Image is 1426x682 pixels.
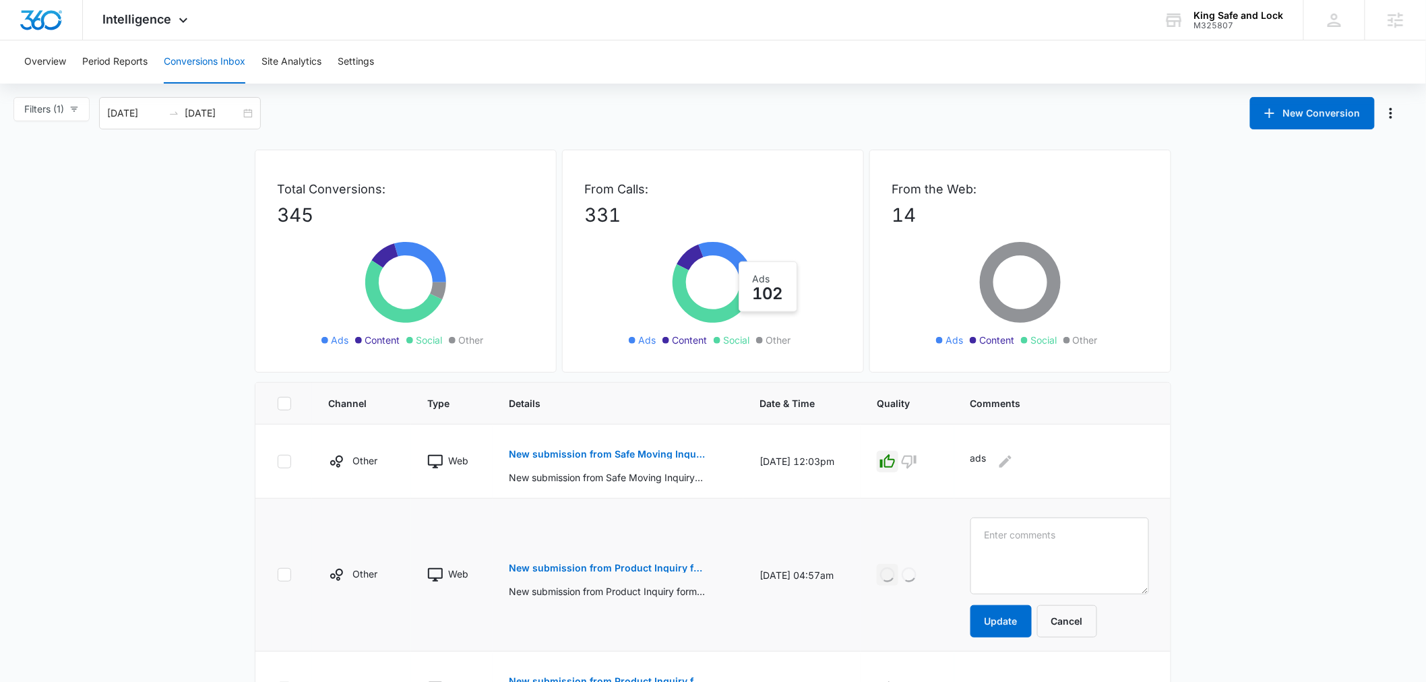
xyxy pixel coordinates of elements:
[82,40,148,84] button: Period Reports
[877,396,918,410] span: Quality
[509,396,708,410] span: Details
[168,108,179,119] span: to
[328,396,375,410] span: Channel
[509,552,705,584] button: New submission from Product Inquiry form
[277,180,534,198] p: Total Conversions:
[509,449,705,459] p: New submission from Safe Moving Inquiry form
[416,333,442,347] span: Social
[892,201,1149,229] p: 14
[103,12,172,26] span: Intelligence
[168,108,179,119] span: swap-right
[1380,102,1402,124] button: Manage Numbers
[759,396,825,410] span: Date & Time
[1030,333,1057,347] span: Social
[277,201,534,229] p: 345
[509,563,705,573] p: New submission from Product Inquiry form
[584,180,842,198] p: From Calls:
[584,201,842,229] p: 331
[672,333,707,347] span: Content
[1194,21,1284,30] div: account id
[338,40,374,84] button: Settings
[892,180,1149,198] p: From the Web:
[766,333,790,347] span: Other
[24,102,64,117] span: Filters (1)
[1073,333,1098,347] span: Other
[638,333,656,347] span: Ads
[331,333,348,347] span: Ads
[427,396,457,410] span: Type
[970,396,1129,410] span: Comments
[723,333,749,347] span: Social
[24,40,66,84] button: Overview
[107,106,163,121] input: Start date
[458,333,483,347] span: Other
[185,106,241,121] input: End date
[13,97,90,121] button: Filters (1)
[945,333,963,347] span: Ads
[979,333,1014,347] span: Content
[1250,97,1375,129] button: New Conversion
[509,438,705,470] button: New submission from Safe Moving Inquiry form
[743,499,861,652] td: [DATE] 04:57am
[261,40,321,84] button: Site Analytics
[743,425,861,499] td: [DATE] 12:03pm
[970,451,987,472] p: ads
[1194,10,1284,21] div: account name
[509,470,705,485] p: New submission from Safe Moving Inquiry form Product {Product: 7} Name [PERSON_NAME] [PERSON_NAME...
[365,333,400,347] span: Content
[448,567,468,581] p: Web
[970,605,1032,638] button: Update
[448,454,468,468] p: Web
[1037,605,1097,638] button: Cancel
[352,567,377,581] p: Other
[352,454,377,468] p: Other
[509,584,705,598] p: New submission from Product Inquiry form Name: [PERSON_NAME], Email: [EMAIL_ADDRESS][DOMAIN_NAME]...
[995,451,1016,472] button: Edit Comments
[164,40,245,84] button: Conversions Inbox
